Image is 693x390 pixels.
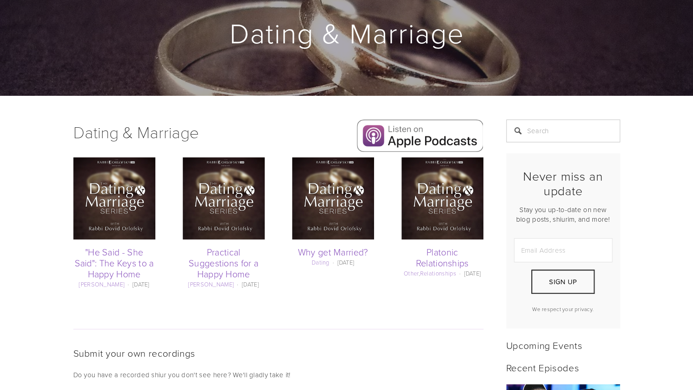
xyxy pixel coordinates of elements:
p: We respect your privacy. [514,305,612,313]
time: [DATE] [464,269,481,277]
span: Sign Up [549,277,577,286]
a: "He Said - She Said": The Keys to a Happy Home [75,245,154,280]
a: Dating [312,258,329,266]
a: Platonic Relationships [416,245,469,269]
img: Why get Married? [292,157,374,239]
time: [DATE] [337,258,354,266]
p: Stay you up-to-date on new blog posts, shiurim, and more! [514,205,612,224]
img: "He Said - She Said": The Keys to a Happy Home [73,157,155,239]
span: , [404,269,462,277]
p: Do you have a recorded shiur you don't see here? We'll gladly take it! [73,369,483,380]
a: Why get Married? [298,245,368,258]
button: Sign Up [531,270,594,294]
h1: Dating & Marriage [73,120,306,144]
a: Practical Suggestions for a Happy Home [189,245,258,280]
input: Email Address [514,238,612,262]
img: Practical Suggestions for a Happy Home [183,157,265,239]
time: [DATE] [133,280,149,288]
a: Other [404,269,419,277]
a: Relationships [420,269,456,277]
h2: Upcoming Events [506,339,620,351]
a: [PERSON_NAME] [188,280,234,288]
h1: Dating & Marriage [73,18,621,47]
a: [PERSON_NAME] [79,280,124,288]
input: Search [506,120,620,142]
h2: Never miss an update [514,169,612,198]
h2: Submit your own recordings [73,347,483,359]
img: Platonic Relationships [401,157,483,239]
time: [DATE] [242,280,259,288]
h2: Recent Episodes [506,362,620,373]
